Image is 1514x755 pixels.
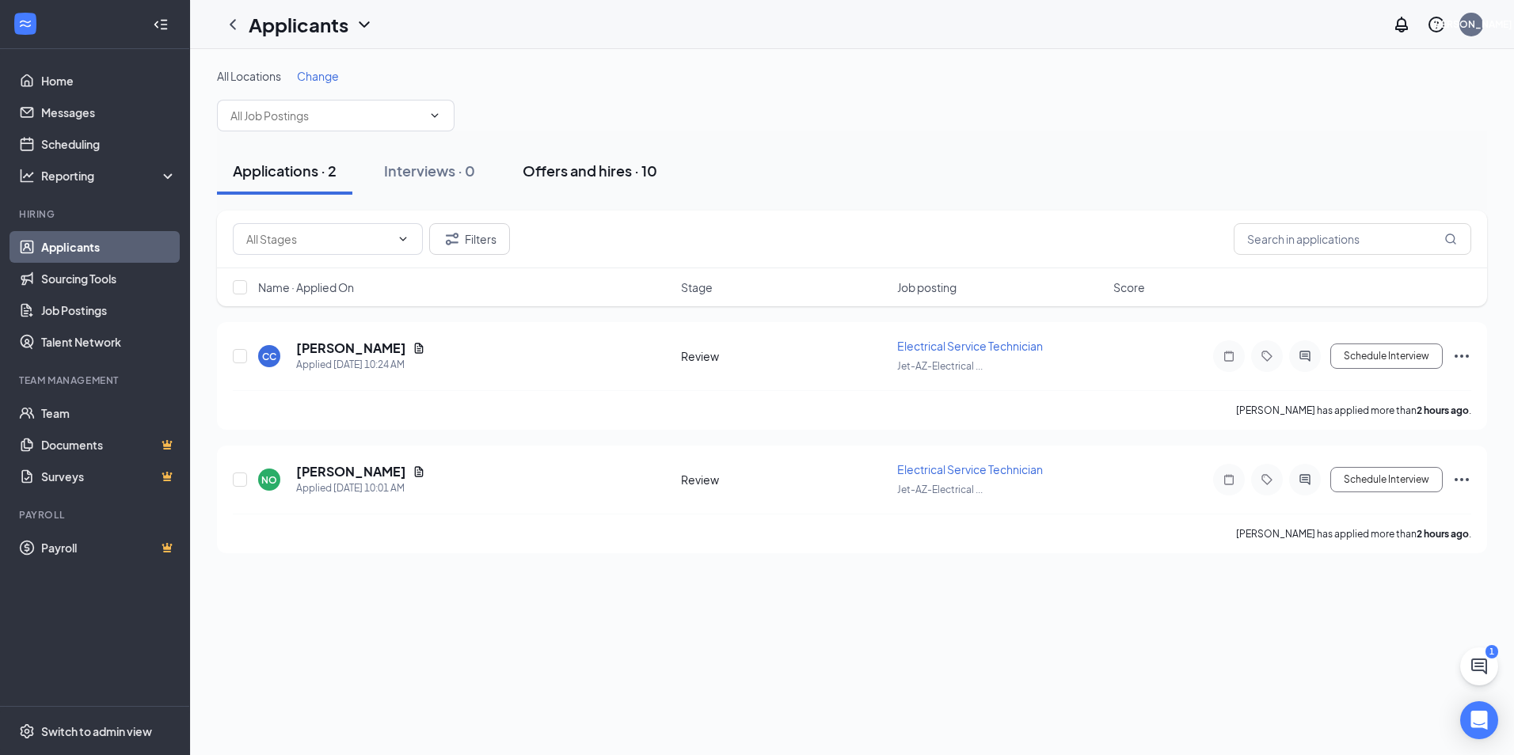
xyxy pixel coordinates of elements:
[41,532,177,563] a: PayrollCrown
[1444,233,1457,245] svg: MagnifyingGlass
[1236,527,1471,541] p: [PERSON_NAME] has applied more than .
[1427,15,1446,34] svg: QuestionInfo
[41,231,177,263] a: Applicants
[19,374,173,387] div: Team Management
[897,339,1043,353] span: Electrical Service Technician
[217,69,281,83] span: All Locations
[297,69,339,83] span: Change
[296,340,406,357] h5: [PERSON_NAME]
[1431,17,1512,31] div: [PERSON_NAME]
[397,233,409,245] svg: ChevronDown
[429,223,510,255] button: Filter Filters
[261,473,277,487] div: NO
[230,107,422,124] input: All Job Postings
[897,462,1043,476] span: Electrical Service Technician
[19,508,173,522] div: Payroll
[41,168,177,184] div: Reporting
[41,723,152,739] div: Switch to admin view
[681,472,888,488] div: Review
[1470,657,1489,676] svg: ChatActive
[1460,647,1498,685] button: ChatActive
[681,279,713,295] span: Stage
[19,207,173,221] div: Hiring
[296,357,425,373] div: Applied [DATE] 10:24 AM
[41,294,177,326] a: Job Postings
[41,397,177,429] a: Team
[384,161,475,180] div: Interviews · 0
[1234,223,1471,255] input: Search in applications
[897,360,983,372] span: Jet-AZ-Electrical ...
[249,11,348,38] h1: Applicants
[223,15,242,34] svg: ChevronLeft
[41,128,177,160] a: Scheduling
[1417,528,1469,540] b: 2 hours ago
[443,230,462,249] svg: Filter
[41,65,177,97] a: Home
[262,350,276,363] div: CC
[41,461,177,492] a: SurveysCrown
[1452,470,1471,489] svg: Ellipses
[355,15,374,34] svg: ChevronDown
[233,161,337,180] div: Applications · 2
[413,465,425,478] svg: Document
[1392,15,1411,34] svg: Notifications
[681,348,888,364] div: Review
[153,17,169,32] svg: Collapse
[296,480,425,496] div: Applied [DATE] 10:01 AM
[246,230,390,248] input: All Stages
[1295,473,1314,486] svg: ActiveChat
[296,463,406,480] h5: [PERSON_NAME]
[1236,404,1471,417] p: [PERSON_NAME] has applied more than .
[41,263,177,294] a: Sourcing Tools
[41,326,177,358] a: Talent Network
[41,97,177,128] a: Messages
[19,723,35,739] svg: Settings
[1452,347,1471,366] svg: Ellipses
[897,484,983,495] span: Jet-AZ-Electrical ...
[1219,350,1238,362] svg: Note
[1219,473,1238,486] svg: Note
[258,279,354,295] span: Name · Applied On
[1417,404,1469,416] b: 2 hours ago
[41,429,177,461] a: DocumentsCrown
[523,161,657,180] div: Offers and hires · 10
[1460,701,1498,739] div: Open Intercom Messenger
[1113,279,1145,295] span: Score
[1257,473,1276,486] svg: Tag
[1295,350,1314,362] svg: ActiveChat
[1257,350,1276,362] svg: Tag
[428,109,441,122] svg: ChevronDown
[897,279,957,295] span: Job posting
[1330,343,1443,369] button: Schedule Interview
[1330,467,1443,492] button: Schedule Interview
[17,16,33,32] svg: WorkstreamLogo
[1485,645,1498,658] div: 1
[413,342,425,355] svg: Document
[19,168,35,184] svg: Analysis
